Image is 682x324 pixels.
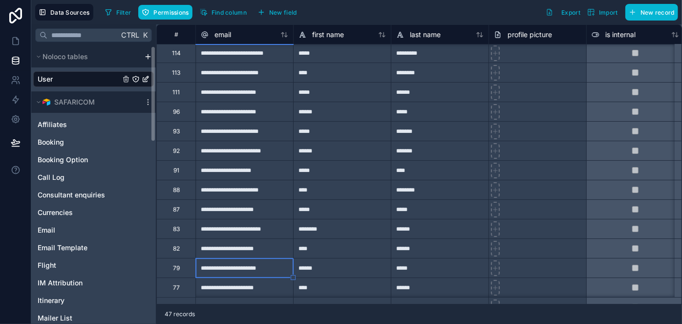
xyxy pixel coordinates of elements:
[173,186,180,194] div: 88
[584,4,621,21] button: Import
[35,4,93,21] button: Data Sources
[269,9,297,16] span: New field
[172,88,180,96] div: 111
[173,108,180,116] div: 96
[605,30,636,40] span: is internal
[542,4,584,21] button: Export
[410,30,441,40] span: last name
[196,5,250,20] button: Find column
[116,9,131,16] span: Filter
[212,9,247,16] span: Find column
[173,225,180,233] div: 83
[599,9,618,16] span: Import
[173,245,180,253] div: 82
[173,167,179,174] div: 91
[138,5,196,20] a: Permissions
[173,284,180,292] div: 77
[142,32,149,39] span: K
[214,30,231,40] span: email
[173,147,180,155] div: 92
[164,31,188,38] div: #
[172,49,181,57] div: 114
[173,128,180,135] div: 93
[508,30,552,40] span: profile picture
[625,4,678,21] button: New record
[312,30,344,40] span: first name
[120,29,140,41] span: Ctrl
[254,5,300,20] button: New field
[173,303,180,311] div: 76
[172,69,180,77] div: 113
[173,264,180,272] div: 79
[165,310,195,318] span: 47 records
[138,5,192,20] button: Permissions
[101,5,135,20] button: Filter
[50,9,90,16] span: Data Sources
[173,206,180,214] div: 87
[640,9,675,16] span: New record
[153,9,189,16] span: Permissions
[621,4,678,21] a: New record
[561,9,580,16] span: Export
